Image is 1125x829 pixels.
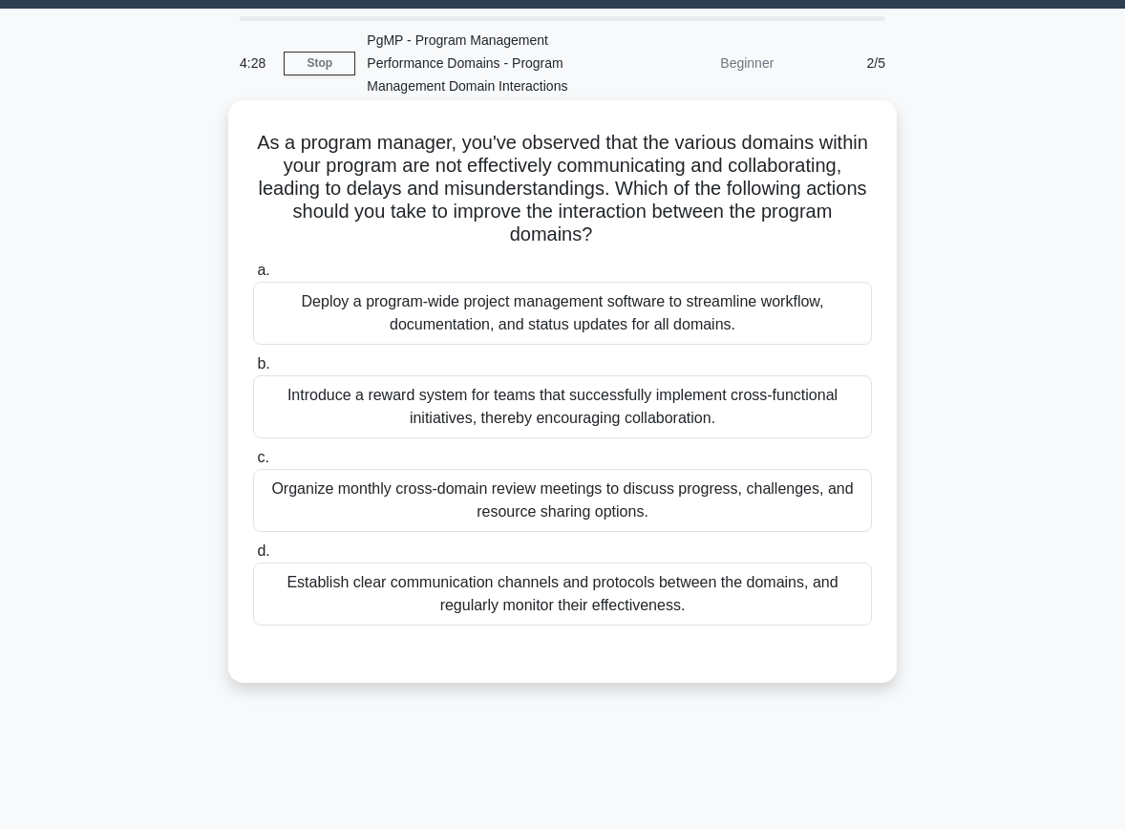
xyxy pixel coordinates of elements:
[785,44,897,82] div: 2/5
[257,355,269,372] span: b.
[251,131,874,247] h5: As a program manager, you've observed that the various domains within your program are not effect...
[257,449,268,465] span: c.
[284,52,355,75] a: Stop
[355,21,618,105] div: PgMP - Program Management Performance Domains - Program Management Domain Interactions
[253,563,872,626] div: Establish clear communication channels and protocols between the domains, and regularly monitor t...
[257,542,269,559] span: d.
[228,44,284,82] div: 4:28
[253,375,872,438] div: Introduce a reward system for teams that successfully implement cross-functional initiatives, the...
[253,282,872,345] div: Deploy a program-wide project management software to streamline workflow, documentation, and stat...
[257,262,269,278] span: a.
[253,469,872,532] div: Organize monthly cross-domain review meetings to discuss progress, challenges, and resource shari...
[618,44,785,82] div: Beginner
